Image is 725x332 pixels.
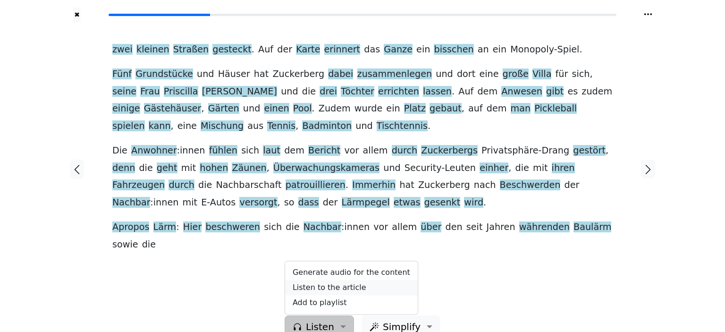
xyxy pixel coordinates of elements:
[312,103,315,115] span: .
[533,162,548,174] span: mit
[552,162,575,174] span: ihren
[478,44,489,56] span: an
[510,44,579,56] span: Monopoly-Spiel
[267,120,295,132] span: Tennis
[392,221,417,233] span: allem
[364,44,380,56] span: das
[258,44,273,56] span: Auf
[308,145,340,157] span: Bericht
[346,179,348,191] span: .
[477,86,497,98] span: dem
[149,120,171,132] span: kann
[73,8,81,22] button: ✖
[303,221,341,233] span: Nachbar
[487,221,515,233] span: Jahren
[565,179,580,191] span: der
[320,86,337,98] span: drei
[341,221,344,233] span: :
[421,145,478,157] span: Zuckerbergs
[404,103,426,115] span: Platz
[384,44,413,56] span: Ganze
[112,239,138,251] span: sowie
[423,86,452,98] span: lassen
[286,179,346,191] span: patrouillieren
[532,68,551,80] span: Villa
[567,86,578,98] span: es
[392,145,418,157] span: durch
[503,68,529,80] span: große
[212,44,252,56] span: gesteckt
[285,265,418,281] a: Generate audio for the content
[323,197,338,209] span: der
[218,68,250,80] span: Häuser
[468,103,483,115] span: auf
[319,103,351,115] span: Zudem
[430,103,462,115] span: gebaut
[345,145,359,157] span: vor
[200,162,228,174] span: hohen
[150,197,153,209] span: :
[296,44,320,56] span: Karte
[458,86,473,98] span: Auf
[112,44,133,56] span: zwei
[112,179,165,191] span: Fahrzeugen
[177,120,197,132] span: eine
[277,44,292,56] span: der
[267,162,270,174] span: ,
[511,103,531,115] span: man
[383,162,401,174] span: und
[198,179,212,191] span: die
[264,103,289,115] span: einen
[446,221,463,233] span: den
[345,221,370,233] span: innen
[173,44,209,56] span: Straßen
[354,103,382,115] span: wurde
[153,197,179,209] span: innen
[355,120,373,132] span: und
[487,103,507,115] span: dem
[112,145,127,157] span: Die
[208,103,239,115] span: Gärten
[556,68,568,80] span: für
[573,221,611,233] span: Baulärm
[201,120,244,132] span: Mischung
[519,221,570,233] span: währenden
[483,197,486,209] span: .
[112,221,149,233] span: Apropos
[357,68,432,80] span: zusammenlegen
[546,86,564,98] span: gibt
[112,120,145,132] span: spielen
[153,221,177,233] span: Lärm
[252,44,254,56] span: .
[139,162,152,174] span: die
[183,197,198,209] span: mit
[466,221,483,233] span: seit
[171,120,174,132] span: ,
[302,120,352,132] span: Badminton
[462,103,464,115] span: ,
[582,86,612,98] span: zudem
[501,86,542,98] span: Anwesen
[515,162,529,174] span: die
[500,179,561,191] span: Beschwerden
[452,86,455,98] span: .
[579,44,582,56] span: .
[281,86,298,98] span: und
[394,197,421,209] span: etwas
[386,103,400,115] span: ein
[142,239,156,251] span: die
[176,221,179,233] span: :
[606,145,608,157] span: ,
[241,145,259,157] span: sich
[216,179,281,191] span: Nachbarschaft
[377,120,428,132] span: Tischtennis
[263,145,280,157] span: laut
[177,145,179,157] span: :
[363,145,388,157] span: allem
[112,68,132,80] span: Fünf
[284,145,304,157] span: dem
[352,179,396,191] span: Immerhin
[436,68,453,80] span: und
[293,103,312,115] span: Pool
[131,145,177,157] span: Anwohner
